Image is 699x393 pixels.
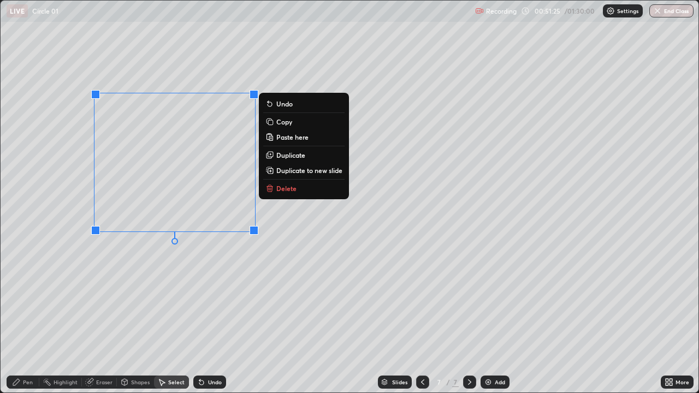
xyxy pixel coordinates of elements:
p: Delete [276,184,297,193]
div: Slides [392,379,407,385]
img: class-settings-icons [606,7,615,15]
p: Settings [617,8,638,14]
div: 7 [434,379,445,385]
button: Copy [263,115,345,128]
p: Duplicate [276,151,305,159]
div: Add [495,379,505,385]
div: Undo [208,379,222,385]
button: Paste here [263,130,345,144]
p: Undo [276,99,293,108]
p: Copy [276,117,292,126]
p: Duplicate to new slide [276,166,342,175]
div: More [676,379,689,385]
button: Undo [263,97,345,110]
div: 7 [452,377,459,387]
img: recording.375f2c34.svg [475,7,484,15]
div: / [447,379,450,385]
button: Delete [263,182,345,195]
div: Eraser [96,379,112,385]
button: End Class [649,4,694,17]
p: Paste here [276,133,309,141]
div: Pen [23,379,33,385]
img: end-class-cross [653,7,662,15]
p: LIVE [10,7,25,15]
div: Shapes [131,379,150,385]
p: Recording [486,7,517,15]
div: Select [168,379,185,385]
button: Duplicate [263,148,345,162]
img: add-slide-button [484,378,493,386]
div: Highlight [54,379,78,385]
button: Duplicate to new slide [263,164,345,177]
p: Circle 01 [32,7,58,15]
